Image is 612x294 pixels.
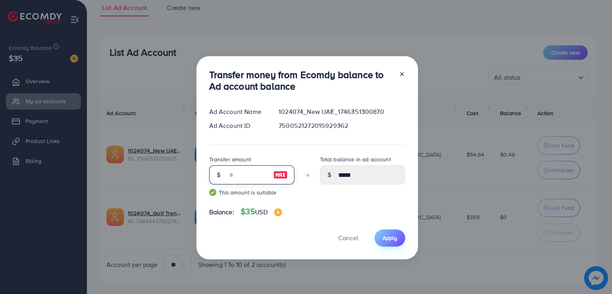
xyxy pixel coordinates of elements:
span: Apply [382,234,397,242]
div: Ad Account Name [203,107,273,116]
div: Ad Account ID [203,121,273,130]
img: image [273,170,288,180]
h3: Transfer money from Ecomdy balance to Ad account balance [209,69,392,92]
button: Cancel [328,229,368,247]
label: Transfer amount [209,155,251,163]
span: Balance: [209,208,234,217]
button: Apply [375,229,405,247]
img: image [274,208,282,216]
h4: $35 [241,207,282,217]
span: Cancel [338,233,358,242]
label: Total balance in ad account [320,155,391,163]
small: This amount is suitable [209,188,294,196]
img: guide [209,189,216,196]
span: USD [255,208,267,216]
div: 1024074_New UAE_1746351300870 [272,107,411,116]
div: 7500521272015929362 [272,121,411,130]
